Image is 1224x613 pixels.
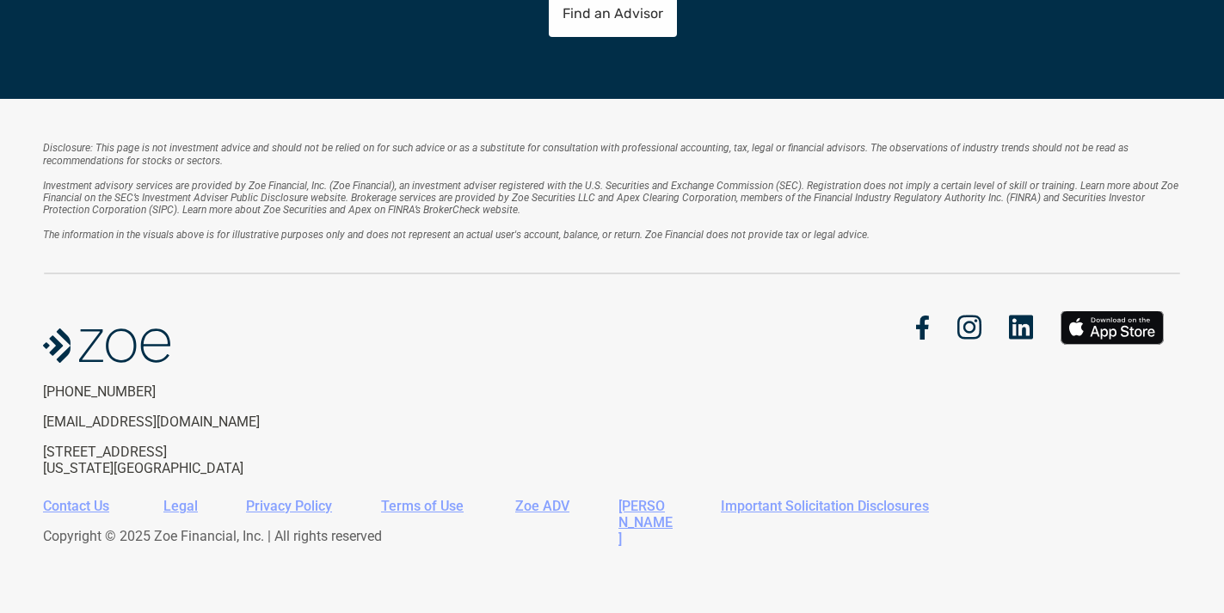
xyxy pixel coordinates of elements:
[246,498,332,514] a: Privacy Policy
[43,142,1131,166] em: Disclosure: This page is not investment advice and should not be relied on for such advice or as ...
[43,444,325,476] p: [STREET_ADDRESS] [US_STATE][GEOGRAPHIC_DATA]
[618,498,673,547] a: [PERSON_NAME]
[43,229,870,241] em: The information in the visuals above is for illustrative purposes only and does not represent an ...
[562,5,662,21] p: Find an Advisor
[43,528,1168,544] p: Copyright © 2025 Zoe Financial, Inc. | All rights reserved
[381,498,464,514] a: Terms of Use
[515,498,569,514] a: Zoe ADV
[43,383,325,400] p: [PHONE_NUMBER]
[43,498,109,514] a: Contact Us
[721,498,929,514] a: Important Solicitation Disclosures
[43,414,325,430] p: [EMAIL_ADDRESS][DOMAIN_NAME]
[163,498,198,514] a: Legal
[43,180,1181,217] em: Investment advisory services are provided by Zoe Financial, Inc. (Zoe Financial), an investment a...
